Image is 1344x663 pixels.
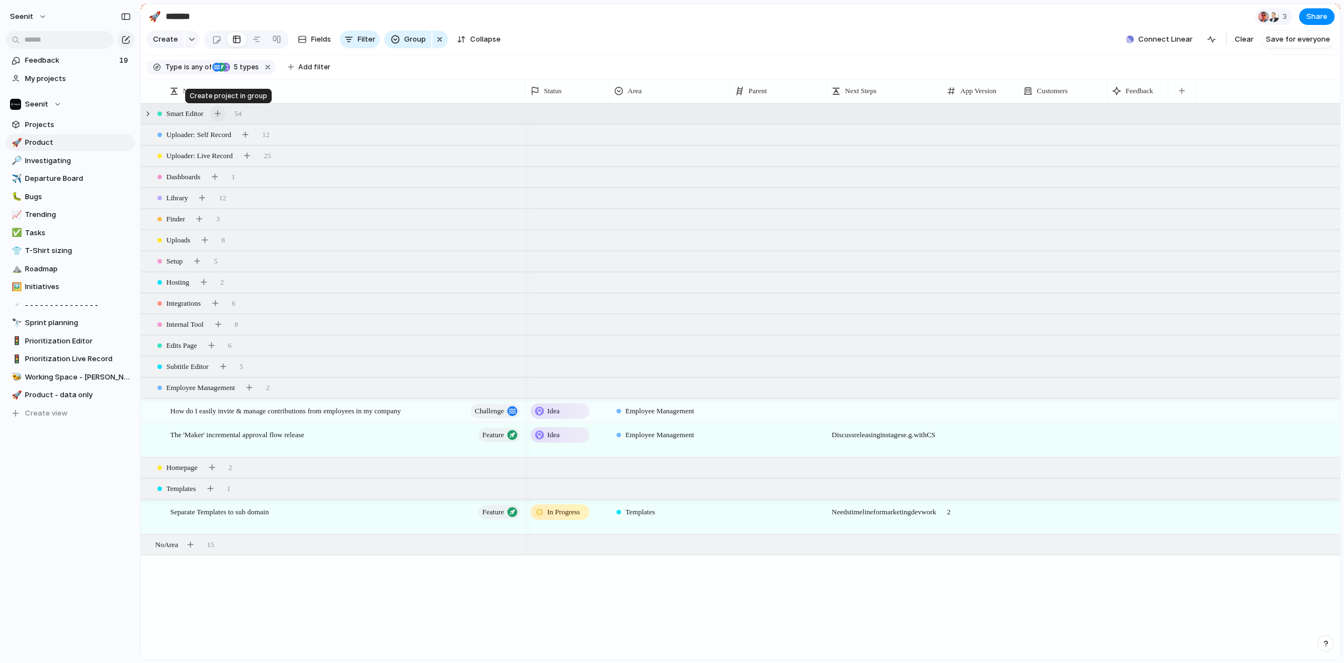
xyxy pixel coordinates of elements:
[25,408,68,419] span: Create view
[845,85,877,97] span: Next Steps
[227,483,231,494] span: 1
[625,429,694,441] span: Employee Management
[6,351,135,367] a: 🚦Prioritization Live Record
[12,190,19,203] div: 🐛
[12,154,19,167] div: 🔎
[166,277,189,288] span: Hosting
[298,62,330,72] span: Add filter
[231,171,235,183] span: 1
[25,245,131,256] span: T-Shirt sizing
[184,62,190,72] span: is
[25,227,131,239] span: Tasks
[470,34,501,45] span: Collapse
[25,155,131,166] span: Investigating
[544,85,562,97] span: Status
[166,150,233,161] span: Uploader: Live Record
[119,55,130,66] span: 19
[10,11,33,22] span: Seenit
[166,129,231,140] span: Uploader: Self Record
[6,153,135,169] div: 🔎Investigating
[1306,11,1327,22] span: Share
[1126,85,1153,97] span: Feedback
[146,31,184,48] button: Create
[6,315,135,331] a: 🔭Sprint planning
[10,173,21,184] button: ✈️
[6,333,135,350] a: 🚦Prioritization Editor
[166,483,196,494] span: Templates
[228,462,232,473] span: 2
[264,150,271,161] span: 25
[1230,31,1258,48] button: Clear
[149,9,161,24] div: 🚀
[12,245,19,257] div: 👕
[10,191,21,203] button: 🐛
[25,137,131,148] span: Product
[293,31,335,48] button: Fields
[216,214,220,225] span: 3
[10,336,21,347] button: 🚦
[12,173,19,185] div: ✈️
[547,429,559,441] span: Idea
[25,191,131,203] span: Bugs
[262,129,269,140] span: 12
[6,279,135,295] div: 🖼️Initiatives
[235,319,238,330] span: 8
[625,406,694,417] span: Employee Management
[183,85,200,97] span: Name
[6,52,135,69] a: Feedback19
[170,404,401,417] span: How do I easily invite & manage contributions from employees in my company
[230,62,259,72] span: types
[10,353,21,365] button: 🚦
[960,85,996,97] span: App Version
[155,539,178,550] span: No Area
[220,277,224,288] span: 2
[212,61,261,73] button: 5 types
[482,504,504,520] span: Feature
[5,8,53,26] button: Seenit
[146,8,164,26] button: 🚀
[166,235,190,246] span: Uploads
[827,500,941,518] span: Needs timeline for marketing dev work
[281,59,337,75] button: Add filter
[182,61,213,73] button: isany of
[10,245,21,256] button: 👕
[166,193,188,204] span: Library
[1138,34,1193,45] span: Connect Linear
[6,369,135,386] div: 🐝Working Space - [PERSON_NAME]
[230,63,240,71] span: 5
[25,281,131,292] span: Initiatives
[166,171,200,183] span: Dashboards
[25,173,131,184] span: Departure Board
[311,34,331,45] span: Fields
[25,300,131,311] span: - - - - - - - - - - - - - - -
[6,70,135,87] a: My projects
[358,34,375,45] span: Filter
[166,108,203,119] span: Smart Editor
[547,406,559,417] span: Idea
[475,403,504,419] span: Challenge
[219,193,226,204] span: 12
[1261,31,1335,48] button: Save for everyone
[625,507,655,518] span: Templates
[547,507,580,518] span: In Progress
[153,34,178,45] span: Create
[6,206,135,223] a: 📈Trending
[266,382,270,393] span: 2
[12,298,19,311] div: ▫️
[166,340,197,351] span: Edits Page
[10,372,21,383] button: 🐝
[6,189,135,205] a: 🐛Bugs
[166,298,201,309] span: Integrations
[12,371,19,383] div: 🐝
[6,387,135,403] a: 🚀Product - data only
[6,261,135,277] a: ⛰️Roadmap
[235,108,242,119] span: 54
[221,235,225,246] span: 8
[404,34,426,45] span: Group
[471,404,520,418] button: Challenge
